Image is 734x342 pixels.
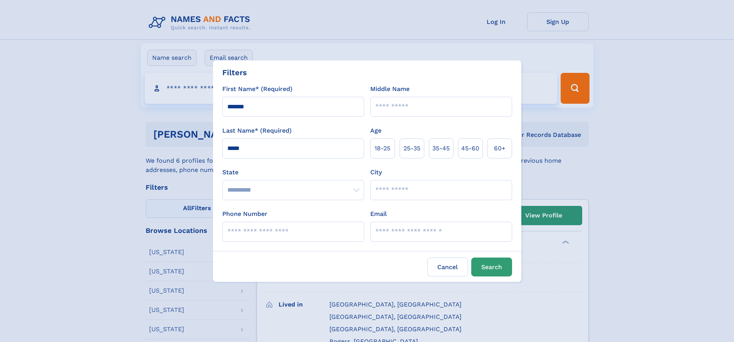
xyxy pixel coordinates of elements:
label: Last Name* (Required) [222,126,292,135]
label: Cancel [427,258,468,276]
label: First Name* (Required) [222,84,292,94]
label: City [370,168,382,177]
span: 25‑35 [403,144,420,153]
span: 45‑60 [461,144,479,153]
span: 18‑25 [375,144,390,153]
button: Search [471,258,512,276]
label: Phone Number [222,209,267,219]
label: State [222,168,364,177]
span: 35‑45 [432,144,450,153]
label: Middle Name [370,84,410,94]
span: 60+ [494,144,506,153]
label: Email [370,209,387,219]
div: Filters [222,67,247,78]
label: Age [370,126,381,135]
